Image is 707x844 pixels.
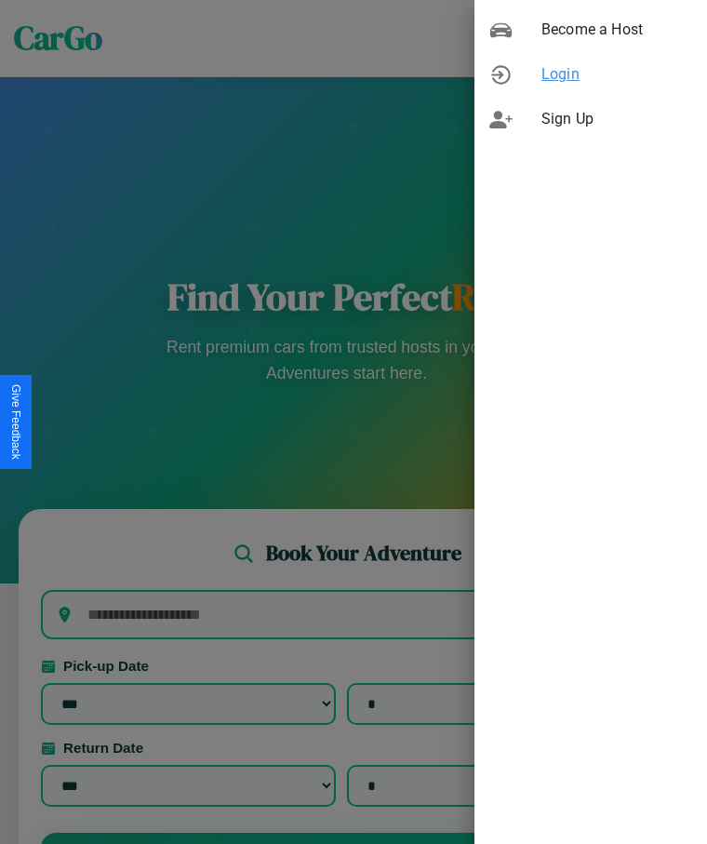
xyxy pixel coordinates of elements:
span: Become a Host [541,19,692,41]
span: Login [541,63,692,86]
div: Login [474,52,707,97]
div: Give Feedback [9,384,22,460]
div: Become a Host [474,7,707,52]
span: Sign Up [541,108,692,130]
div: Sign Up [474,97,707,141]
